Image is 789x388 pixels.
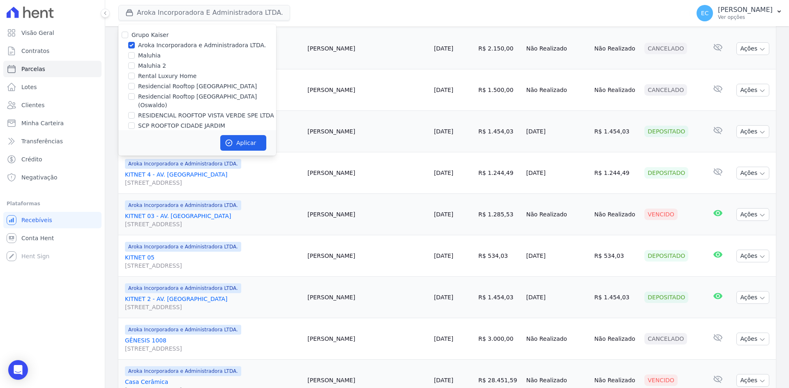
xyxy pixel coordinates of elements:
[523,277,591,318] td: [DATE]
[125,303,301,311] span: [STREET_ADDRESS]
[21,216,52,224] span: Recebíveis
[644,209,678,220] div: Vencido
[3,133,102,149] a: Transferências
[523,28,591,69] td: Não Realizado
[3,97,102,113] a: Clientes
[138,41,266,50] label: Aroka Incorporadora e Administradora LTDA.
[736,125,769,138] button: Ações
[21,119,64,127] span: Minha Carteira
[3,115,102,131] a: Minha Carteira
[591,28,641,69] td: Não Realizado
[644,374,678,386] div: Vencido
[475,152,523,194] td: R$ 1.244,49
[3,25,102,41] a: Visão Geral
[125,253,301,270] a: KITNET 05[STREET_ADDRESS]
[21,173,58,181] span: Negativação
[523,235,591,277] td: [DATE]
[21,65,45,73] span: Parcelas
[736,84,769,96] button: Ações
[434,294,453,301] a: [DATE]
[718,6,773,14] p: [PERSON_NAME]
[591,235,641,277] td: R$ 534,03
[3,151,102,168] a: Crédito
[125,283,241,293] span: Aroka Incorporadora e Administradora LTDA.
[3,212,102,228] a: Recebíveis
[475,318,523,360] td: R$ 3.000,00
[304,277,431,318] td: [PERSON_NAME]
[736,333,769,345] button: Ações
[3,169,102,186] a: Negativação
[591,152,641,194] td: R$ 1.244,49
[304,28,431,69] td: [PERSON_NAME]
[434,253,453,259] a: [DATE]
[523,318,591,360] td: Não Realizado
[125,220,301,228] span: [STREET_ADDRESS]
[434,377,453,383] a: [DATE]
[736,291,769,304] button: Ações
[21,234,54,242] span: Conta Hent
[434,45,453,52] a: [DATE]
[304,152,431,194] td: [PERSON_NAME]
[21,83,37,91] span: Lotes
[644,126,688,137] div: Depositado
[125,295,301,311] a: KITNET 2 - AV. [GEOGRAPHIC_DATA][STREET_ADDRESS]
[434,335,453,342] a: [DATE]
[475,235,523,277] td: R$ 534,03
[304,194,431,235] td: [PERSON_NAME]
[125,159,241,169] span: Aroka Incorporadora e Administradora LTDA.
[718,14,773,21] p: Ver opções
[475,277,523,318] td: R$ 1.454,03
[475,194,523,235] td: R$ 1.285,53
[736,374,769,387] button: Ações
[644,250,688,262] div: Depositado
[125,212,301,228] a: KITNET 03 - AV. [GEOGRAPHIC_DATA][STREET_ADDRESS]
[523,194,591,235] td: Não Realizado
[591,111,641,152] td: R$ 1.454,03
[7,199,98,209] div: Plataformas
[3,230,102,246] a: Conta Hent
[21,155,42,163] span: Crédito
[138,111,274,120] label: RESIDENCIAL ROOFTOP VISTA VERDE SPE LTDA
[131,32,168,38] label: Grupo Kaiser
[475,28,523,69] td: R$ 2.150,00
[138,51,161,60] label: Maluhia
[434,170,453,176] a: [DATE]
[21,47,49,55] span: Contratos
[523,152,591,194] td: [DATE]
[138,92,276,110] label: Residencial Rooftop [GEOGRAPHIC_DATA] (Oswaldo)
[591,277,641,318] td: R$ 1.454,03
[125,262,301,270] span: [STREET_ADDRESS]
[736,250,769,262] button: Ações
[304,235,431,277] td: [PERSON_NAME]
[125,336,301,353] a: GÊNESIS 1008[STREET_ADDRESS]
[8,360,28,380] div: Open Intercom Messenger
[736,208,769,221] button: Ações
[591,69,641,111] td: Não Realizado
[3,43,102,59] a: Contratos
[125,344,301,353] span: [STREET_ADDRESS]
[138,122,225,130] label: SCP ROOFTOP CIDADE JARDIM
[125,242,241,252] span: Aroka Incorporadora e Administradora LTDA.
[21,137,63,145] span: Transferências
[3,79,102,95] a: Lotes
[21,101,44,109] span: Clientes
[644,84,687,96] div: Cancelado
[21,29,54,37] span: Visão Geral
[434,211,453,218] a: [DATE]
[434,87,453,93] a: [DATE]
[118,5,290,21] button: Aroka Incorporadora E Administradora LTDA.
[125,366,241,376] span: Aroka Incorporadora e Administradora LTDA.
[125,179,301,187] span: [STREET_ADDRESS]
[736,167,769,179] button: Ações
[591,194,641,235] td: Não Realizado
[475,69,523,111] td: R$ 1.500,00
[644,292,688,303] div: Depositado
[125,170,301,187] a: KITNET 4 - AV. [GEOGRAPHIC_DATA][STREET_ADDRESS]
[591,318,641,360] td: Não Realizado
[304,111,431,152] td: [PERSON_NAME]
[3,61,102,77] a: Parcelas
[701,10,709,16] span: EC
[125,200,241,210] span: Aroka Incorporadora e Administradora LTDA.
[304,69,431,111] td: [PERSON_NAME]
[304,318,431,360] td: [PERSON_NAME]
